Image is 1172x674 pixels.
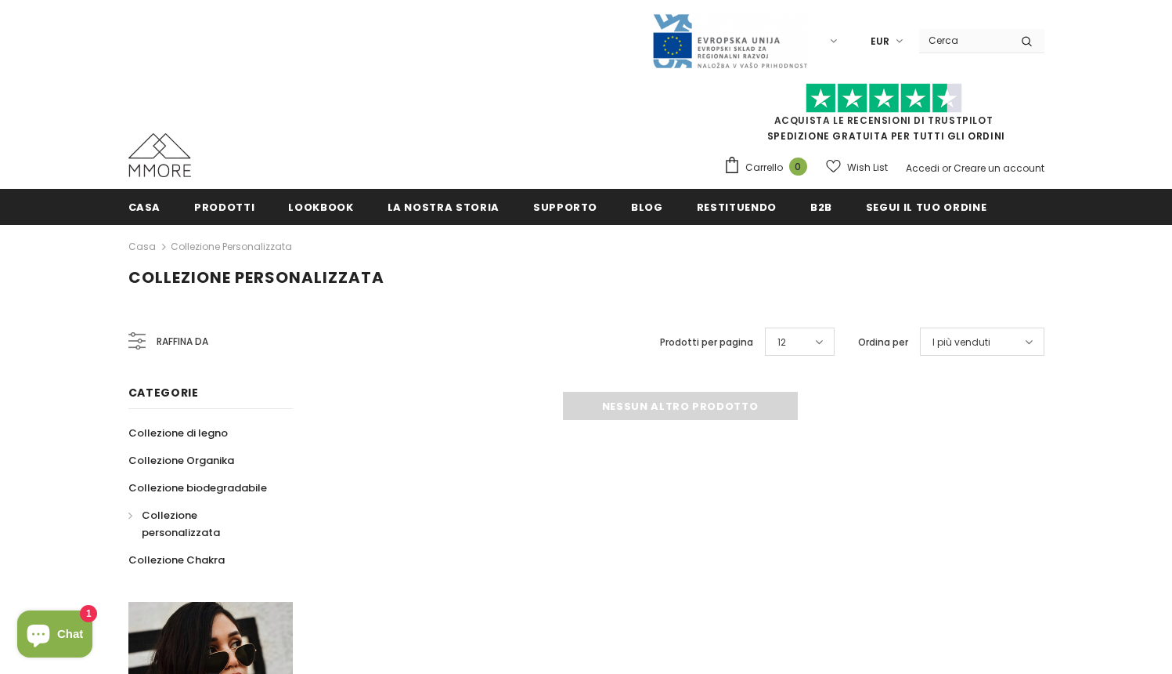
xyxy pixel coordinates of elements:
[906,161,939,175] a: Accedi
[288,189,353,224] a: Lookbook
[128,426,228,440] span: Collezione di legno
[942,161,951,175] span: or
[533,200,597,215] span: supporto
[128,189,161,224] a: Casa
[128,200,161,215] span: Casa
[789,158,807,176] span: 0
[128,546,225,574] a: Collezione Chakra
[128,474,267,502] a: Collezione biodegradabile
[128,453,234,468] span: Collezione Organika
[128,502,276,546] a: Collezione personalizzata
[806,83,962,114] img: Fidati di Pilot Stars
[194,200,254,215] span: Prodotti
[774,114,993,127] a: Acquista le recensioni di TrustPilot
[932,335,990,350] span: I più venduti
[866,189,986,224] a: Segui il tuo ordine
[858,335,908,350] label: Ordina per
[697,200,777,215] span: Restituendo
[157,333,208,350] span: Raffina da
[697,189,777,224] a: Restituendo
[288,200,353,215] span: Lookbook
[388,189,499,224] a: La nostra storia
[954,161,1044,175] a: Creare un account
[847,160,888,176] span: Wish List
[171,240,292,253] a: Collezione personalizzata
[388,200,499,215] span: La nostra storia
[128,553,225,567] span: Collezione Chakra
[128,480,267,495] span: Collezione biodegradabile
[810,189,832,224] a: B2B
[651,13,808,70] img: Javni Razpis
[866,200,986,215] span: Segui il tuo ordine
[723,90,1044,143] span: SPEDIZIONE GRATUITA PER TUTTI GLI ORDINI
[128,266,384,288] span: Collezione personalizzata
[745,160,783,176] span: Carrello
[128,419,228,447] a: Collezione di legno
[826,154,888,181] a: Wish List
[128,447,234,474] a: Collezione Organika
[810,200,832,215] span: B2B
[919,29,1009,52] input: Search Site
[777,335,786,350] span: 12
[128,133,191,177] img: Casi MMORE
[660,335,753,350] label: Prodotti per pagina
[142,508,220,540] span: Collezione personalizzata
[871,34,889,49] span: EUR
[631,189,663,224] a: Blog
[194,189,254,224] a: Prodotti
[128,237,156,256] a: Casa
[128,385,199,400] span: Categorie
[13,611,97,661] inbox-online-store-chat: Shopify online store chat
[631,200,663,215] span: Blog
[723,156,815,179] a: Carrello 0
[651,34,808,47] a: Javni Razpis
[533,189,597,224] a: supporto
